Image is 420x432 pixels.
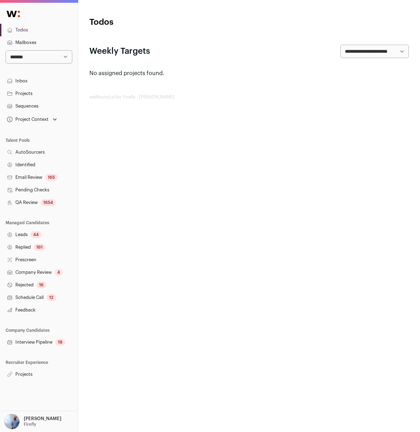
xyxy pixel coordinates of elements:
p: No assigned projects found. [89,69,409,78]
p: [PERSON_NAME] [24,416,61,422]
h1: Todos [89,17,196,28]
div: Project Context [6,117,49,122]
p: Firefly [24,422,36,427]
footer: wellfound:ai for Firefly - [PERSON_NAME] [89,94,409,100]
img: Wellfound [3,7,24,21]
div: 16 [36,281,46,288]
div: 161 [34,244,45,251]
button: Open dropdown [3,414,63,429]
div: 4 [54,269,63,276]
div: 1654 [40,199,56,206]
h2: Weekly Targets [89,46,150,57]
div: 165 [45,174,58,181]
button: Open dropdown [6,115,58,124]
img: 97332-medium_jpg [4,414,20,429]
div: 12 [46,294,56,301]
div: 44 [30,231,42,238]
div: 19 [55,339,65,346]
